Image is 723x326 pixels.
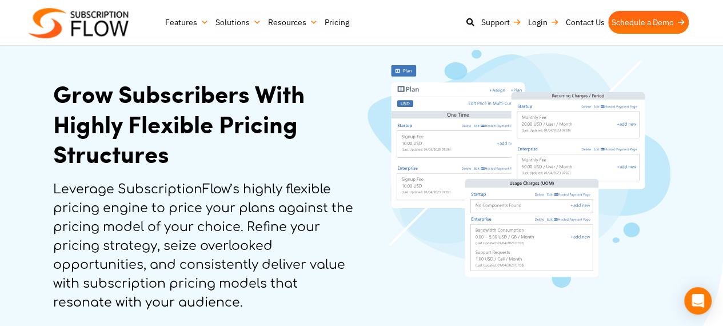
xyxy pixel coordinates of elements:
[368,50,670,288] img: pricing-engine-banner
[265,11,321,34] a: Resources
[53,78,356,169] h1: Grow Subscribers With Highly Flexible Pricing Structures
[525,11,562,34] a: Login
[321,11,353,34] a: Pricing
[212,11,265,34] a: Solutions
[53,180,356,312] p: Leverage SubscriptionFlow’s highly flexible pricing engine to price your plans against the pricin...
[608,11,689,34] a: Schedule a Demo
[684,287,712,315] div: Open Intercom Messenger
[29,8,129,38] img: Subscriptionflow
[562,11,608,34] a: Contact Us
[162,11,212,34] a: Features
[478,11,525,34] a: Support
